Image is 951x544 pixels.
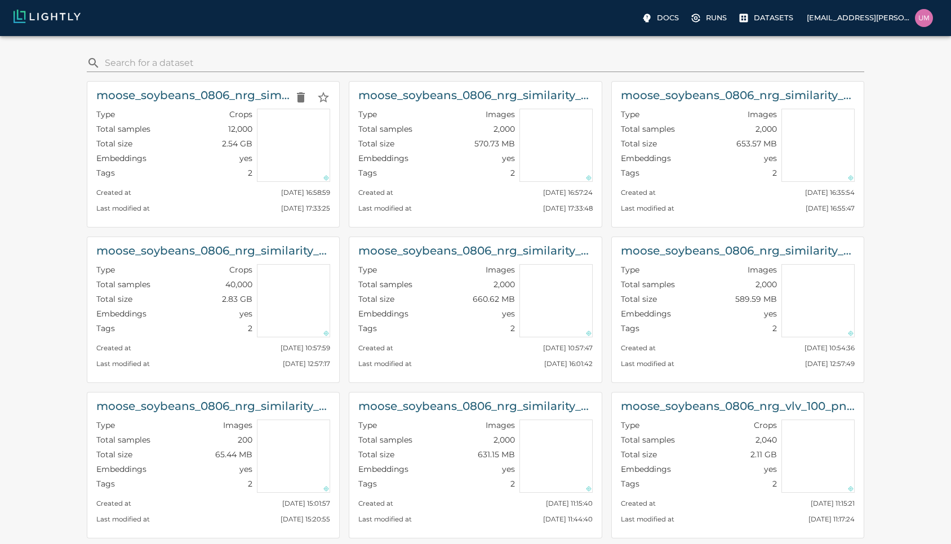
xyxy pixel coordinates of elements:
a: moose_soybeans_0806_nrg_vlv_100_png_without_metadata_increase_tile_rows-crops-tiling-task-1TypeCr... [611,392,864,538]
small: Created at [621,500,656,507]
a: Runs [688,9,731,27]
small: Created at [96,189,131,197]
p: 2,040 [756,434,777,445]
p: Type [358,264,377,275]
p: yes [502,463,515,475]
a: moose_soybeans_0806_nrg_similarity_with_less_tiling_2000_wo_tile_diversityTypeImagesTotal samples... [611,81,864,228]
p: Total samples [358,123,412,135]
p: 2 [772,323,777,334]
p: Type [621,109,639,120]
a: moose_soybeans_0806_nrg_similarity_with_less_tiling_2000_with_tile_diversity-crops-tiling-task-1D... [87,81,340,228]
p: Embeddings [358,463,408,475]
h6: moose_soybeans_0806_nrg_vlv_100_png_without_metadata_increase_tile_rows-crops-tiling-task-1 [621,397,855,415]
p: Crops [229,109,252,120]
p: Tags [96,323,115,334]
p: Total size [96,138,132,149]
p: Type [96,264,115,275]
p: 2.11 GB [750,449,777,460]
p: 200 [238,434,252,445]
a: moose_soybeans_0806_nrg_similarity_with_more_tiling_2000_tile_diversityTypeImagesTotal samples2,0... [611,237,864,383]
p: yes [764,153,777,164]
p: 12,000 [228,123,252,135]
small: [DATE] 16:55:47 [806,204,855,212]
a: moose_soybeans_0806_nrg_similarity_with_more_tilingTypeImagesTotal samples2,000Total size631.15 M... [349,392,602,538]
p: 2.83 GB [222,293,252,305]
p: yes [239,308,252,319]
p: Total size [358,449,394,460]
p: Crops [754,420,777,431]
h6: moose_soybeans_0806_nrg_similarity_with_more_tiling_2000_tile_diversity-crops-tiling-task-1 [96,242,330,260]
p: Embeddings [621,153,671,164]
p: Type [358,420,377,431]
p: 589.59 MB [735,293,777,305]
small: Last modified at [621,515,674,523]
p: 653.57 MB [736,138,777,149]
p: Runs [706,12,727,23]
p: Embeddings [621,308,671,319]
small: Last modified at [96,204,150,212]
p: Total size [621,449,657,460]
small: Created at [358,189,393,197]
small: [DATE] 15:20:55 [281,515,330,523]
small: Created at [96,500,131,507]
small: Last modified at [96,360,150,368]
small: [DATE] 16:01:42 [544,360,593,368]
a: [EMAIL_ADDRESS][PERSON_NAME][DOMAIN_NAME]uma.govindarajan@bluerivertech.com [802,6,937,30]
p: 2 [510,167,515,179]
p: 2,000 [756,123,777,135]
h6: moose_soybeans_0806_nrg_similarity_with_more_tiling [358,397,592,415]
h6: moose_soybeans_0806_nrg_similarity_with_less_tiling_2000_with_tile_diversity-crops-tiling-task-1 [96,86,290,104]
p: 2 [248,167,252,179]
button: Delete dataset [290,86,312,109]
p: Embeddings [358,308,408,319]
p: Total samples [621,434,675,445]
small: [DATE] 10:57:59 [281,344,330,352]
p: Datasets [754,12,793,23]
p: Total size [358,293,394,305]
p: Type [96,420,115,431]
p: 2 [248,323,252,334]
p: 2 [510,323,515,334]
a: Docs [639,9,683,27]
h6: moose_soybeans_0806_nrg_similarity_with_more_tiling_2000_wo_tile_diversity [358,242,592,260]
p: yes [502,308,515,319]
p: Images [486,109,515,120]
p: Total samples [621,123,675,135]
p: Type [96,109,115,120]
small: Last modified at [358,204,412,212]
a: moose_soybeans_0806_nrg_similarity_with_more_tiling_2000_tile_diversity-crops-tiling-task-1TypeCr... [87,237,340,383]
p: yes [502,153,515,164]
p: Total size [621,293,657,305]
p: Images [486,264,515,275]
p: 660.62 MB [473,293,515,305]
label: Datasets [736,9,798,27]
p: Docs [657,12,679,23]
small: [DATE] 12:57:49 [805,360,855,368]
p: 2,000 [756,279,777,290]
p: Tags [358,478,377,489]
small: Created at [621,189,656,197]
p: Images [748,109,777,120]
p: 2 [772,478,777,489]
small: Created at [358,344,393,352]
small: [DATE] 11:17:24 [808,515,855,523]
p: Type [621,264,639,275]
small: [DATE] 11:15:21 [811,500,855,507]
p: Embeddings [621,463,671,475]
h6: moose_soybeans_0806_nrg_similarity_with_less_tiling_2000_with_tile_diversity [358,86,592,104]
p: 2,000 [494,279,515,290]
small: [DATE] 16:35:54 [805,189,855,197]
p: 2 [248,478,252,489]
small: Created at [96,344,131,352]
h6: moose_soybeans_0806_nrg_similarity_with_less_tiling_2000_wo_tile_diversity [621,86,855,104]
p: 2 [772,167,777,179]
p: Tags [358,167,377,179]
small: Last modified at [358,360,412,368]
small: Created at [621,344,656,352]
p: Tags [621,167,639,179]
p: 631.15 MB [478,449,515,460]
p: Total size [96,293,132,305]
h6: moose_soybeans_0806_nrg_similarity_with_more_tiling_2000_tile_diversity [621,242,855,260]
p: Total size [621,138,657,149]
p: Total size [96,449,132,460]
